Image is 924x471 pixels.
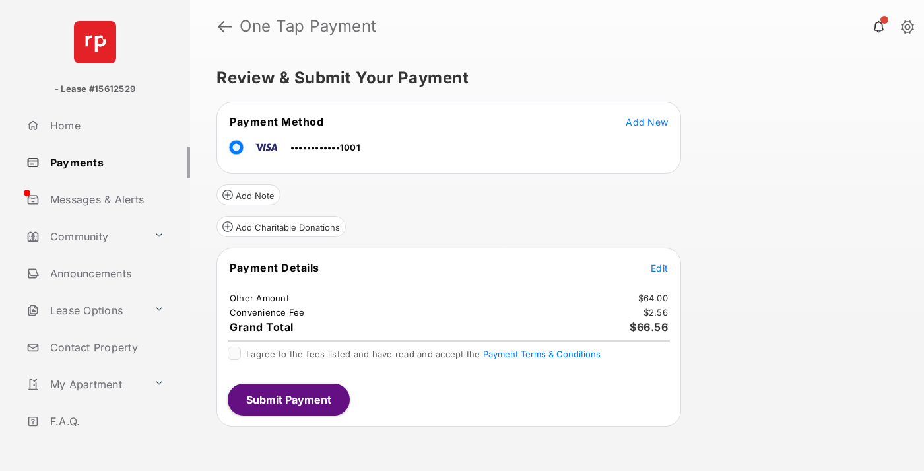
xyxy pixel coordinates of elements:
[290,142,360,153] span: ••••••••••••1001
[21,221,148,252] a: Community
[216,216,346,237] button: Add Charitable Donations
[229,307,306,318] td: Convenience Fee
[626,116,668,127] span: Add New
[21,184,190,215] a: Messages & Alerts
[55,83,135,96] p: - Lease #15612529
[230,320,294,334] span: Grand Total
[246,349,601,359] span: I agree to the fees listed and have read and accept the
[643,307,669,318] td: $2.56
[483,349,601,359] button: I agree to the fees listed and have read and accept the
[21,369,148,400] a: My Apartment
[216,70,887,86] h5: Review & Submit Your Payment
[651,261,668,274] button: Edit
[230,115,323,128] span: Payment Method
[230,261,319,274] span: Payment Details
[21,147,190,178] a: Payments
[21,332,190,363] a: Contact Property
[21,406,190,437] a: F.A.Q.
[228,384,350,416] button: Submit Payment
[21,258,190,289] a: Announcements
[21,110,190,141] a: Home
[216,184,280,205] button: Add Note
[638,292,669,304] td: $64.00
[651,262,668,273] span: Edit
[229,292,290,304] td: Other Amount
[630,320,668,334] span: $66.56
[74,21,116,63] img: svg+xml;base64,PHN2ZyB4bWxucz0iaHR0cDovL3d3dy53My5vcmcvMjAwMC9zdmciIHdpZHRoPSI2NCIgaGVpZ2h0PSI2NC...
[240,18,377,34] strong: One Tap Payment
[626,115,668,128] button: Add New
[21,295,148,326] a: Lease Options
